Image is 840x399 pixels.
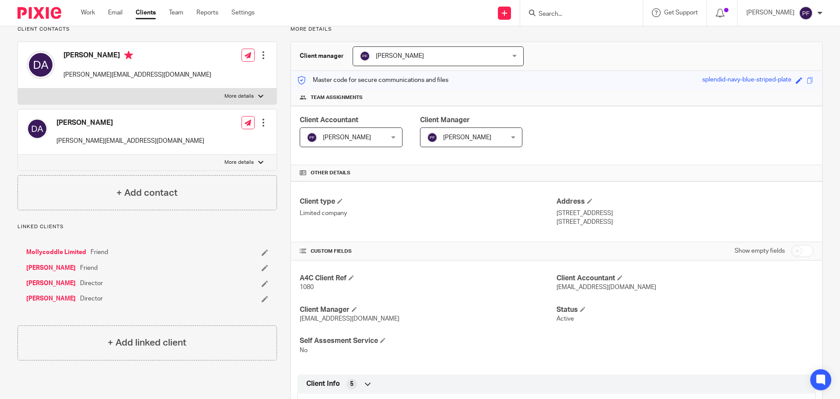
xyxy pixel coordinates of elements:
p: [STREET_ADDRESS] [556,218,813,226]
p: [PERSON_NAME][EMAIL_ADDRESS][DOMAIN_NAME] [63,71,211,79]
span: Director [80,294,103,303]
span: [PERSON_NAME] [376,53,424,59]
a: Settings [231,8,255,17]
p: More details [224,93,254,100]
span: Friend [91,248,108,257]
span: 5 [350,380,353,388]
h3: Client manager [300,52,344,60]
h4: Client Accountant [556,274,813,283]
a: Reports [196,8,218,17]
span: [EMAIL_ADDRESS][DOMAIN_NAME] [300,316,399,322]
h4: CUSTOM FIELDS [300,248,556,255]
h4: Address [556,197,813,206]
span: Director [80,279,103,288]
a: [PERSON_NAME] [26,294,76,303]
h4: Client type [300,197,556,206]
span: Team assignments [311,94,363,101]
a: Team [169,8,183,17]
img: svg%3E [307,132,317,143]
p: Linked clients [17,223,277,230]
img: Pixie [17,7,61,19]
span: Other details [311,169,350,177]
h4: A4C Client Ref [300,274,556,283]
span: No [300,347,308,353]
div: splendid-navy-blue-striped-plate [702,75,791,85]
span: [PERSON_NAME] [443,134,491,141]
a: [PERSON_NAME] [26,279,76,288]
i: Primary [124,51,133,60]
h4: Status [556,305,813,314]
h4: Client Manager [300,305,556,314]
span: Client Accountant [300,117,358,124]
img: svg%3E [360,51,370,61]
img: svg%3E [799,6,813,20]
p: More details [224,159,254,166]
p: Limited company [300,209,556,218]
a: Mollycoddle Limited [26,248,86,257]
img: svg%3E [27,118,48,139]
a: Work [81,8,95,17]
p: Client contacts [17,26,277,33]
input: Search [538,11,616,18]
span: Friend [80,264,98,272]
span: Client Info [306,379,340,388]
h4: + Add contact [116,186,178,200]
span: [EMAIL_ADDRESS][DOMAIN_NAME] [556,284,656,290]
p: [PERSON_NAME][EMAIL_ADDRESS][DOMAIN_NAME] [56,137,204,145]
span: Active [556,316,574,322]
a: Clients [136,8,156,17]
h4: + Add linked client [108,336,186,350]
a: Email [108,8,122,17]
h4: [PERSON_NAME] [63,51,211,62]
img: svg%3E [427,132,437,143]
p: More details [290,26,822,33]
span: 1080 [300,284,314,290]
span: Get Support [664,10,698,16]
span: [PERSON_NAME] [323,134,371,141]
img: svg%3E [27,51,55,79]
p: [PERSON_NAME] [746,8,794,17]
a: [PERSON_NAME] [26,264,76,272]
p: [STREET_ADDRESS] [556,209,813,218]
h4: Self Assesment Service [300,336,556,346]
p: Master code for secure communications and files [297,76,448,85]
h4: [PERSON_NAME] [56,118,204,127]
span: Client Manager [420,117,470,124]
label: Show empty fields [735,247,785,255]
